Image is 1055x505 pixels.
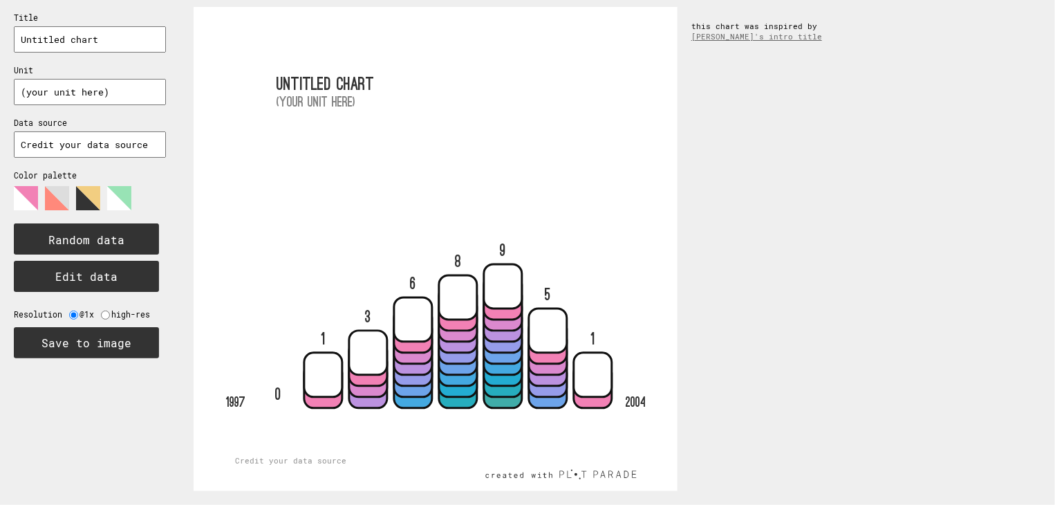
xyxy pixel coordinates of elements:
text: 1 [321,332,326,347]
text: 1 [590,332,595,347]
text: 5 [545,288,551,302]
tspan: Untitled chart [277,76,374,92]
text: (your unit here) [277,96,355,108]
label: Resolution [14,309,69,320]
div: this chart was inspired by [678,7,843,55]
text: 3 [366,310,371,324]
text: 9 [500,244,506,258]
a: [PERSON_NAME]'s intro title [691,31,822,42]
button: Edit data [14,261,159,292]
p: Title [14,12,166,23]
p: Unit [14,65,166,75]
label: high-res [111,309,157,320]
text: 0 [275,387,281,402]
p: Data source [14,118,166,128]
text: 6 [410,277,416,291]
label: @1x [80,309,101,320]
button: Save to image [14,327,159,358]
p: Color palette [14,170,166,181]
text: Random data [48,233,124,248]
tspan: 2004 [626,396,646,408]
text: Credit your data source [235,455,346,466]
text: 8 [455,255,461,269]
tspan: 1997 [225,396,245,408]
